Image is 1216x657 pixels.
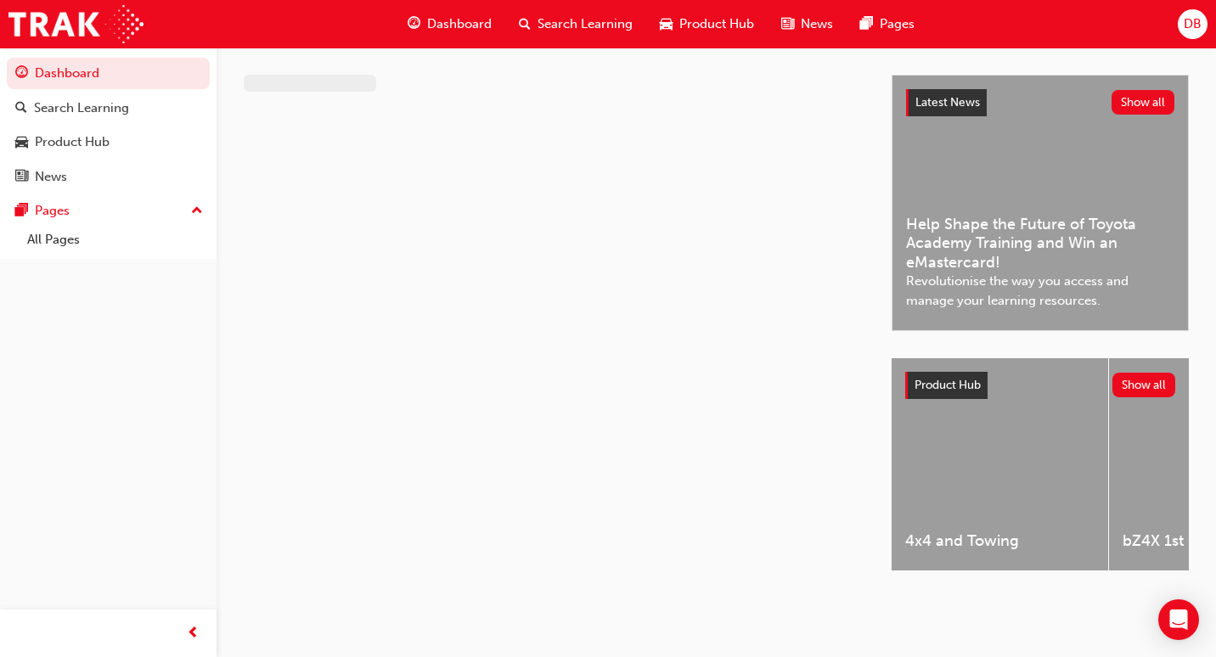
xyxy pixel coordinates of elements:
[915,95,980,109] span: Latest News
[1112,90,1175,115] button: Show all
[15,170,28,185] span: news-icon
[538,14,633,34] span: Search Learning
[7,126,210,158] a: Product Hub
[505,7,646,42] a: search-iconSearch Learning
[8,5,144,43] img: Trak
[906,272,1174,310] span: Revolutionise the way you access and manage your learning resources.
[15,66,28,81] span: guage-icon
[915,378,981,392] span: Product Hub
[1178,9,1208,39] button: DB
[1184,14,1202,34] span: DB
[906,215,1174,272] span: Help Shape the Future of Toyota Academy Training and Win an eMastercard!
[519,14,531,35] span: search-icon
[1112,373,1176,397] button: Show all
[679,14,754,34] span: Product Hub
[906,89,1174,116] a: Latest NewsShow all
[408,14,420,35] span: guage-icon
[892,75,1189,331] a: Latest NewsShow allHelp Shape the Future of Toyota Academy Training and Win an eMastercard!Revolu...
[880,14,915,34] span: Pages
[7,161,210,193] a: News
[35,167,67,187] div: News
[768,7,847,42] a: news-iconNews
[801,14,833,34] span: News
[35,132,110,152] div: Product Hub
[860,14,873,35] span: pages-icon
[15,204,28,219] span: pages-icon
[1158,599,1199,640] div: Open Intercom Messenger
[7,195,210,227] button: Pages
[191,200,203,222] span: up-icon
[20,227,210,253] a: All Pages
[905,531,1095,551] span: 4x4 and Towing
[7,54,210,195] button: DashboardSearch LearningProduct HubNews
[15,135,28,150] span: car-icon
[427,14,492,34] span: Dashboard
[34,98,129,118] div: Search Learning
[187,623,200,644] span: prev-icon
[7,58,210,89] a: Dashboard
[35,201,70,221] div: Pages
[892,358,1108,570] a: 4x4 and Towing
[781,14,794,35] span: news-icon
[7,93,210,124] a: Search Learning
[905,372,1175,399] a: Product HubShow all
[394,7,505,42] a: guage-iconDashboard
[646,7,768,42] a: car-iconProduct Hub
[847,7,928,42] a: pages-iconPages
[660,14,673,35] span: car-icon
[15,101,27,116] span: search-icon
